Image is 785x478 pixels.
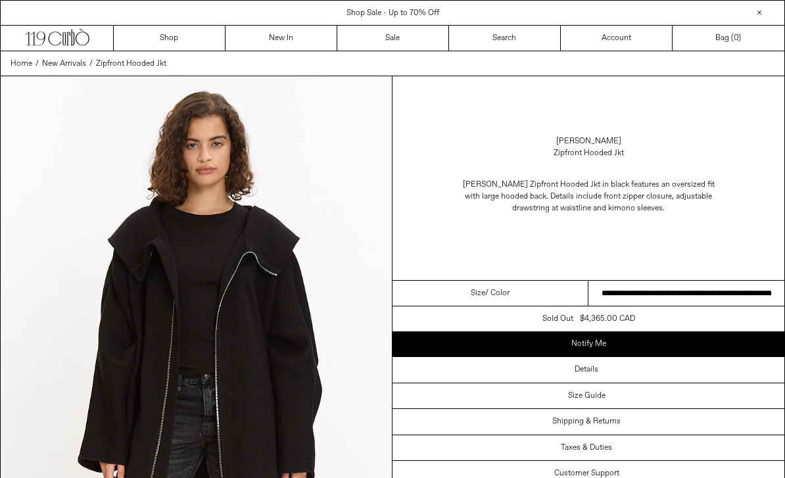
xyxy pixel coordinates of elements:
span: 0 [734,33,738,43]
span: ) [734,32,741,44]
a: Sale [337,26,449,51]
a: Shop Sale - Up to 70% Off [346,8,439,18]
a: Bag () [673,26,784,51]
h3: Size Guide [568,391,606,400]
span: / [89,58,93,70]
a: Home [11,58,32,70]
a: Account [561,26,673,51]
a: Zipfront Hooded Jkt [96,58,166,70]
span: Zipfront Hooded Jkt [96,59,166,69]
a: Shop [114,26,226,51]
a: Notify Me [393,331,784,356]
p: [PERSON_NAME] Zipfront Hooded Jkt in black features an oversized fit with large hooded back. Deta... [457,172,720,221]
span: / [36,58,39,70]
div: $4,365.00 CAD [580,313,635,325]
h3: Details [575,365,598,374]
a: [PERSON_NAME] [556,135,621,147]
h3: Shipping & Returns [552,417,621,426]
a: New Arrivals [42,58,86,70]
span: New Arrivals [42,59,86,69]
a: Search [449,26,561,51]
span: Home [11,59,32,69]
span: Size [471,287,485,299]
div: Zipfront Hooded Jkt [554,147,624,159]
span: / Color [485,287,510,299]
div: Sold out [542,313,573,325]
h3: Taxes & Duties [561,443,612,452]
a: New In [226,26,337,51]
h3: Customer Support [554,469,619,478]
